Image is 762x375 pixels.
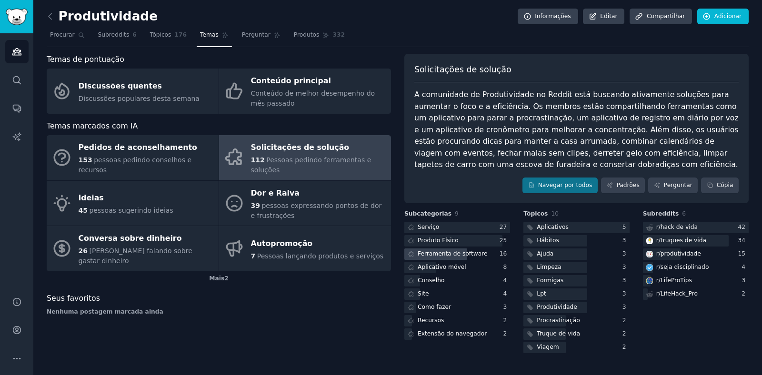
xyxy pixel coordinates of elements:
[404,210,451,217] font: Subcategorias
[291,28,348,47] a: Produtos332
[742,264,745,270] font: 4
[523,288,629,300] a: Lpt3
[47,226,219,271] a: Conversa sobre dinheiro26[PERSON_NAME] falando sobre gastar dinheiro
[643,262,749,274] a: seja disciplinador/seja disciplinado4
[197,28,232,47] a: Temas
[414,90,741,169] font: A comunidade de Produtividade no Reddit está buscando ativamente soluções para aumentar o foco e ...
[79,207,88,214] font: 45
[251,202,382,219] font: pessoas expressando pontos de dor e frustrações
[537,344,559,350] font: Viagem
[664,182,692,188] font: Perguntar
[147,28,190,47] a: Tópicos176
[537,250,553,257] font: Ajuda
[523,342,629,354] a: Viagem2
[404,302,510,314] a: Como fazer3
[79,81,162,90] font: Discussões quentes
[643,275,749,287] a: Dicas de VidaPror/LifeProTips3
[418,317,444,324] font: Recursos
[682,210,686,217] font: 6
[646,277,653,284] img: Dicas de VidaPro
[537,290,546,297] font: Lpt
[418,224,439,230] font: Serviço
[404,262,510,274] a: Aplicativo móvel8
[522,178,598,194] a: Navegar por todos
[6,9,28,25] img: Logotipo do GummySearch
[661,264,709,270] font: seja disciplinado
[523,315,629,327] a: Procrastinação2
[538,182,592,188] font: Navegar por todos
[251,252,256,260] font: 7
[79,156,92,164] font: 153
[59,9,158,23] font: Produtividade
[518,9,578,25] a: Informações
[601,178,645,194] a: Padrões
[537,264,561,270] font: Limpeza
[742,277,745,284] font: 3
[656,264,661,270] font: r/
[404,248,510,260] a: Ferramenta de software16
[219,69,391,114] a: Conteúdo principalConteúdo de melhor desempenho do mês passado
[622,237,626,244] font: 3
[503,264,507,270] font: 8
[47,121,138,130] font: Temas marcados com IA
[251,239,313,248] font: Autopromoção
[537,224,569,230] font: Aplicativos
[50,31,75,38] font: Procurar
[648,178,698,194] a: Perguntar
[98,31,130,38] font: Subreddits
[622,250,626,257] font: 3
[523,210,548,217] font: Tópicos
[656,250,661,257] font: r/
[47,181,219,226] a: Ideias45pessoas sugerindo ideias
[551,210,559,217] font: 10
[404,328,510,340] a: Extensão do navegador2
[738,224,745,230] font: 42
[643,210,679,217] font: Subreddits
[251,156,371,174] font: Pessoas pedindo ferramentas e soluções
[622,330,626,337] font: 2
[622,264,626,270] font: 3
[661,237,706,244] font: truques de vida
[242,31,271,38] font: Perguntar
[209,275,224,282] font: Mais
[175,31,187,38] font: 176
[622,344,626,350] font: 2
[251,89,375,107] font: Conteúdo de melhor desempenho do mês passado
[251,143,350,152] font: Solicitações de solução
[455,210,459,217] font: 9
[404,315,510,327] a: Recursos2
[643,235,749,247] a: truques de vidar/truques de vida34
[714,13,742,20] font: Adicionar
[537,304,577,310] font: Produtividade
[294,31,320,38] font: Produtos
[418,264,466,270] font: Aplicativo móvel
[500,224,507,230] font: 27
[79,95,200,102] font: Discussões populares desta semana
[656,237,661,244] font: r/
[414,65,511,74] font: Solicitações de solução
[418,290,429,297] font: Site
[332,31,345,38] font: 332
[661,290,698,297] font: LifeHack_Pro
[523,222,629,234] a: Aplicativos5
[701,178,739,194] button: Cópia
[500,237,507,244] font: 25
[219,181,391,226] a: Dor e Raiva39pessoas expressando pontos de dor e frustrações
[661,250,701,257] font: produtividade
[523,302,629,314] a: Produtividade3
[622,317,626,324] font: 2
[251,156,265,164] font: 112
[79,193,104,202] font: Ideias
[500,250,507,257] font: 16
[219,135,391,180] a: Solicitações de solução112Pessoas pedindo ferramentas e soluções
[646,264,653,271] img: seja disciplinado
[418,250,488,257] font: Ferramenta de software
[219,226,391,271] a: Autopromoção7Pessoas lançando produtos e serviços
[257,252,383,260] font: Pessoas lançando produtos e serviços
[600,13,617,20] font: Editar
[535,13,571,20] font: Informações
[523,275,629,287] a: Formigas3
[404,288,510,300] a: Site4
[418,304,451,310] font: Como fazer
[503,330,507,337] font: 2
